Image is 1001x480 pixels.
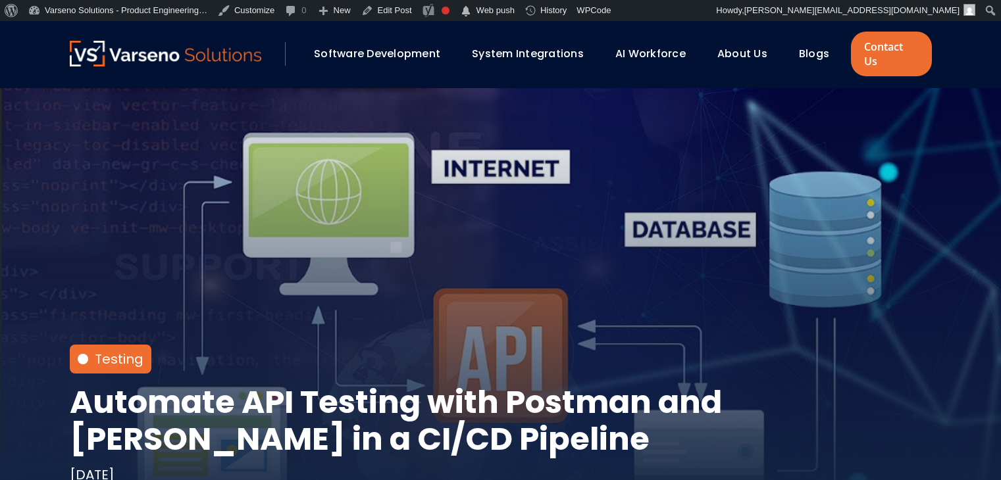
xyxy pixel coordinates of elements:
div: Blogs [792,43,848,65]
a: Varseno Solutions – Product Engineering & IT Services [70,41,262,67]
div: Focus keyphrase not set [442,7,449,14]
span:  [459,2,473,20]
div: Software Development [307,43,459,65]
a: Software Development [314,46,440,61]
a: About Us [717,46,767,61]
a: Contact Us [851,32,931,76]
h1: Automate API Testing with Postman and [PERSON_NAME] in a CI/CD Pipeline [70,384,932,458]
div: System Integrations [465,43,602,65]
a: Testing [95,350,143,368]
div: AI Workforce [609,43,704,65]
span: [PERSON_NAME][EMAIL_ADDRESS][DOMAIN_NAME] [744,5,960,15]
a: AI Workforce [615,46,686,61]
a: System Integrations [472,46,584,61]
img: Varseno Solutions – Product Engineering & IT Services [70,41,262,66]
div: About Us [711,43,786,65]
a: Blogs [799,46,829,61]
